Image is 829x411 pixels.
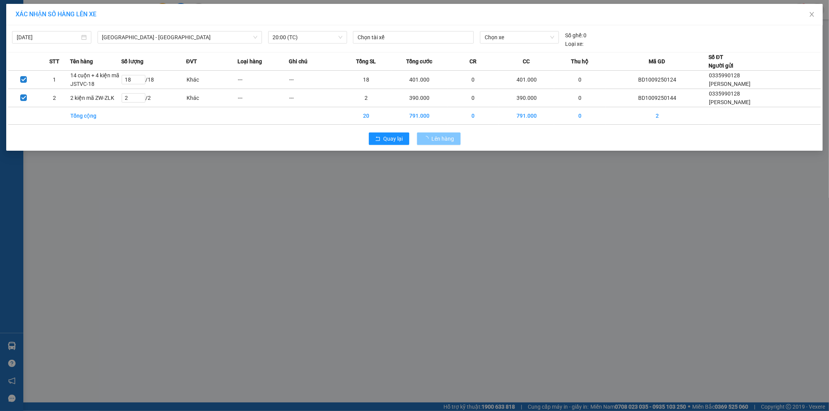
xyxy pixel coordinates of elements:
td: 18 [340,71,392,89]
span: ĐVT [186,57,197,66]
span: [PERSON_NAME] [709,99,750,105]
span: Loại xe: [565,40,583,48]
span: 20:00 (TC) [273,31,343,43]
span: XÁC NHẬN SỐ HÀNG LÊN XE [16,10,96,18]
td: 0 [447,71,499,89]
td: 2 [39,89,70,107]
span: CC [523,57,530,66]
span: Chọn xe [485,31,554,43]
td: --- [237,71,289,89]
td: 0 [447,107,499,125]
span: [PERSON_NAME] [709,81,750,87]
button: Lên hàng [417,132,461,145]
span: Mã GD [649,57,665,66]
td: 401.000 [499,71,554,89]
td: Khác [186,71,237,89]
td: 2 kiện mã ZW-ZLK [70,89,121,107]
td: --- [237,89,289,107]
td: 0 [554,89,606,107]
div: 0 [565,31,587,40]
span: close [809,11,815,17]
span: Số ghế: [565,31,583,40]
td: 1 [39,71,70,89]
span: 0335990128 [709,91,740,97]
td: 390.000 [499,89,554,107]
td: 0 [554,71,606,89]
span: down [253,35,258,40]
span: Quay lại [384,134,403,143]
td: --- [289,71,340,89]
td: --- [289,89,340,107]
td: BD1009250124 [606,71,709,89]
span: Loại hàng [237,57,262,66]
td: 791.000 [499,107,554,125]
span: Hà Nội - Sài Gòn [102,31,257,43]
span: 0335990128 [709,72,740,78]
button: Close [801,4,823,26]
td: BD1009250144 [606,89,709,107]
span: Số lượng [121,57,143,66]
button: rollbackQuay lại [369,132,409,145]
td: 2 [340,89,392,107]
span: Tổng cước [407,57,433,66]
td: 401.000 [392,71,447,89]
td: 0 [554,107,606,125]
span: Ghi chú [289,57,308,66]
td: Khác [186,89,237,107]
td: 20 [340,107,392,125]
span: STT [49,57,59,66]
input: 13/09/2025 [17,33,80,42]
td: / 18 [121,71,186,89]
span: Tên hàng [70,57,93,66]
span: rollback [375,136,380,142]
td: 0 [447,89,499,107]
span: loading [423,136,432,141]
td: 14 cuộn + 4 kiện mã JSTVC-18 [70,71,121,89]
td: 791.000 [392,107,447,125]
td: 390.000 [392,89,447,107]
td: 2 [606,107,709,125]
span: Tổng SL [356,57,376,66]
td: / 2 [121,89,186,107]
span: CR [469,57,476,66]
span: Thu hộ [571,57,589,66]
span: Lên hàng [432,134,454,143]
td: Tổng cộng [70,107,121,125]
div: Số ĐT Người gửi [709,53,733,70]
